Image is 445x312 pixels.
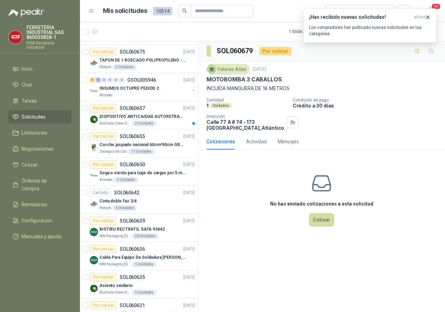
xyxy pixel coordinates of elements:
[132,233,158,239] div: 20 Unidades
[99,198,137,205] p: Cinta doble Faz 3/4
[8,110,72,123] a: Solicitudes
[99,64,111,70] p: Patojito
[99,170,186,176] p: Soga o viento para izaje de cargas por 5 metros
[80,270,198,298] a: Por cotizarSOL060635[DATE] Company LogoAsiento sanitarioBioCosta Green Energy S.A.S5 Unidades
[80,242,198,270] a: Por cotizarSOL060636[DATE] Company LogoCable Para Equipo De Soldadura [PERSON_NAME]MM Packaging [...
[99,149,127,154] p: Zoologico De Cali
[207,119,284,131] p: Calle 77 A # 74 - 173 [GEOGRAPHIC_DATA] , Atlántico
[424,5,437,17] button: 14
[217,46,254,56] h3: SOL060679
[80,214,198,242] a: Por cotizarSOL060639[DATE] Company LogoBISTIRU RECTRATIL SATA 93642MM Packaging [GEOGRAPHIC_DATA]...
[107,78,113,82] div: 0
[303,8,437,43] button: ¡Has recibido nuevas solicitudes!ahora Los compradores han publicado nuevas solicitudes en tus ca...
[103,6,147,16] h1: Mis solicitudes
[90,78,95,82] div: 5
[120,218,145,223] p: SOL060639
[246,138,267,145] div: Actividad
[90,245,117,253] div: Por cotizar
[99,226,165,233] p: BISTIRU RECTRATIL SATA 93642
[99,57,186,64] p: TAPON DE 1 ROSCADO POLIPROPILENO - HEMBRA NPT
[80,45,198,73] a: Por cotizarSOL060675[DATE] Company LogoTAPON DE 1 ROSCADO POLIPROPILENO - HEMBRA NPTPatojito2 Uni...
[289,26,334,37] div: 1 - 50 de 7084
[127,78,156,82] p: GSOL005946
[22,129,47,137] span: Licitaciones
[90,132,117,141] div: Por cotizar
[132,262,156,267] div: 1 Unidades
[8,230,72,243] a: Manuales y ayuda
[252,66,266,73] p: [DATE]
[99,254,186,261] p: Cable Para Equipo De Soldadura [PERSON_NAME]
[90,76,196,98] a: 5 5 0 0 0 0 GSOL005946[DATE] Company LogoINSUMOS OCTUPRE PEDIDO 2Almatec
[22,233,61,240] span: Manuales y ayuda
[207,138,235,145] div: Cotizaciones
[90,217,117,225] div: Por cotizar
[330,7,344,15] div: Todas
[22,113,46,121] span: Solicitudes
[132,290,156,295] div: 5 Unidades
[22,161,38,169] span: Cotizar
[102,78,107,82] div: 0
[99,262,131,267] p: MM Packaging [GEOGRAPHIC_DATA]
[414,14,425,20] span: ahora
[120,49,145,54] p: SOL060675
[26,25,72,40] p: FERRETERIA INDUSTRIAL SAS 860030828-1
[210,103,232,109] div: Unidades
[183,161,195,168] p: [DATE]
[22,217,52,224] span: Configuración
[207,114,284,119] p: Dirección
[22,145,54,153] span: Negociaciones
[183,49,195,55] p: [DATE]
[113,78,119,82] div: 0
[8,126,72,139] a: Licitaciones
[278,138,299,145] div: Mensajes
[431,3,441,10] span: 14
[22,81,32,89] span: Chat
[207,103,209,109] p: 1
[90,301,117,310] div: Por cotizar
[207,98,287,103] p: Cantidad
[183,133,195,140] p: [DATE]
[90,189,111,197] div: Cerrado
[99,282,133,289] p: Asiento sanitario
[90,160,117,169] div: Por cotizar
[182,8,187,13] span: search
[90,48,117,56] div: Por cotizar
[80,101,198,129] a: Por cotizarSOL060657[DATE] Company LogoDISPOSITIVO ANTICAIDAS AUTORETRACTILBioCosta Green Energy ...
[8,8,44,17] img: Logo peakr
[90,59,98,67] img: Company Logo
[8,174,72,195] a: Órdenes de Compra
[128,149,154,154] div: 11 Unidades
[293,103,442,109] p: Crédito a 30 días
[120,162,145,167] p: SOL060650
[90,143,98,152] img: Company Logo
[80,129,198,158] a: Por cotizarSOL060655[DATE] Company LogoCorcho jaspiado nacional 60cm*90cm GROSOR 8MMZoologico De ...
[90,256,98,264] img: Company Logo
[207,85,437,92] p: INCUIDA MANGUERA DE 18 METROS
[132,121,156,126] div: 2 Unidades
[183,274,195,281] p: [DATE]
[183,246,195,253] p: [DATE]
[8,158,72,171] a: Cotizar
[99,121,131,126] p: BioCosta Green Energy S.A.S
[293,98,442,103] p: Condición de pago
[113,205,137,211] div: 6 Unidades
[8,214,72,227] a: Configuración
[183,302,195,309] p: [DATE]
[90,284,98,293] img: Company Logo
[22,201,47,208] span: Remisiones
[90,228,98,236] img: Company Logo
[99,177,113,183] p: Almatec
[8,62,72,75] a: Inicio
[80,186,198,214] a: CerradoSOL060642[DATE] Company LogoCinta doble Faz 3/4Patojito6 Unidades
[309,24,431,37] p: Los compradores han publicado nuevas solicitudes en tus categorías.
[90,104,117,112] div: Por cotizar
[183,105,195,112] p: [DATE]
[183,77,195,83] p: [DATE]
[270,200,373,208] h3: No has enviado cotizaciones a esta solicitud
[90,200,98,208] img: Company Logo
[8,142,72,155] a: Negociaciones
[99,85,159,92] p: INSUMOS OCTUPRE PEDIDO 2
[80,158,198,186] a: Por cotizarSOL060650[DATE] Company LogoSoga o viento para izaje de cargas por 5 metrosAlmatec5 Un...
[207,64,250,74] div: Valores Atlas
[99,113,186,120] p: DISPOSITIVO ANTICAIDAS AUTORETRACTIL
